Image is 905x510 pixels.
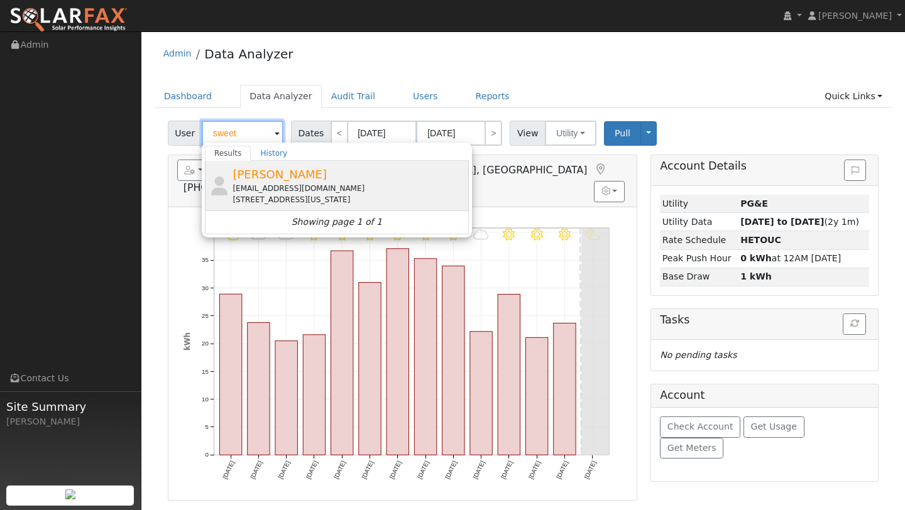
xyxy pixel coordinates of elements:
[233,183,466,194] div: [EMAIL_ADDRESS][DOMAIN_NAME]
[843,313,866,335] button: Refresh
[660,160,869,173] h5: Account Details
[291,121,331,146] span: Dates
[6,415,134,428] div: [PERSON_NAME]
[416,460,431,480] text: [DATE]
[740,217,859,227] span: (2y 1m)
[202,285,209,291] text: 30
[202,396,209,403] text: 10
[510,121,546,146] span: View
[233,168,327,181] span: [PERSON_NAME]
[500,460,514,480] text: [DATE]
[249,460,263,480] text: [DATE]
[360,460,375,480] text: [DATE]
[559,229,571,241] i: 10/12 - Clear
[251,229,266,241] i: 10/01 - Cloudy
[531,229,543,241] i: 10/11 - Clear
[740,198,768,209] strong: ID: 17366105, authorized: 10/03/25
[844,160,866,181] button: Issue History
[466,85,519,108] a: Reports
[403,85,447,108] a: Users
[205,423,208,430] text: 5
[526,337,548,455] rect: onclick=""
[205,452,209,458] text: 0
[740,217,824,227] strong: [DATE] to [DATE]
[498,294,520,455] rect: onclick=""
[615,128,630,138] span: Pull
[751,421,797,431] span: Get Usage
[447,229,459,241] i: 10/08 - Clear
[233,194,466,205] div: [STREET_ADDRESS][US_STATE]
[308,229,320,241] i: 10/03 - MostlyClear
[372,164,588,176] span: [GEOGRAPHIC_DATA], [GEOGRAPHIC_DATA]
[503,229,515,241] i: 10/10 - Clear
[470,332,492,455] rect: onclick=""
[388,460,403,480] text: [DATE]
[305,460,319,480] text: [DATE]
[420,229,432,241] i: 10/07 - Clear
[660,350,737,360] i: No pending tasks
[660,213,738,231] td: Utility Data
[593,163,607,176] a: Map
[740,235,781,245] strong: H
[554,323,576,455] rect: onclick=""
[204,46,293,62] a: Data Analyzer
[248,323,270,455] rect: onclick=""
[364,229,376,241] i: 10/05 - MostlyClear
[485,121,502,146] a: >
[9,7,128,33] img: SolarFax
[202,121,283,146] input: Select a User
[660,231,738,249] td: Rate Schedule
[240,85,322,108] a: Data Analyzer
[604,121,641,146] button: Pull
[660,416,740,438] button: Check Account
[387,249,409,455] rect: onclick=""
[163,48,192,58] a: Admin
[660,195,738,213] td: Utility
[414,259,436,455] rect: onclick=""
[184,182,275,193] span: [PHONE_NUMBER]
[331,251,353,455] rect: onclick=""
[472,460,486,480] text: [DATE]
[545,121,596,146] button: Utility
[275,341,297,455] rect: onclick=""
[444,460,458,480] text: [DATE]
[667,443,716,453] span: Get Meters
[583,460,598,480] text: [DATE]
[331,121,348,146] a: <
[182,332,191,350] text: kWh
[202,229,209,236] text: 40
[818,11,892,21] span: [PERSON_NAME]
[473,229,488,241] i: 10/09 - MostlyCloudy
[202,256,209,263] text: 35
[660,313,869,327] h5: Tasks
[667,421,733,431] span: Check Account
[223,229,238,241] i: 9/30 - PartlyCloudy
[277,460,291,480] text: [DATE]
[205,146,251,161] a: Results
[292,215,382,229] i: Showing page 1 of 1
[442,266,464,455] rect: onclick=""
[202,312,209,319] text: 25
[168,121,202,146] span: User
[65,489,75,499] img: retrieve
[660,249,738,268] td: Peak Push Hour
[527,460,542,480] text: [DATE]
[740,271,772,281] strong: 1 kWh
[303,335,325,455] rect: onclick=""
[278,229,293,241] i: 10/02 - Cloudy
[743,416,804,438] button: Get Usage
[219,294,241,455] rect: onclick=""
[556,460,570,480] text: [DATE]
[738,249,870,268] td: at 12AM [DATE]
[660,438,723,459] button: Get Meters
[815,85,892,108] a: Quick Links
[740,253,772,263] strong: 0 kWh
[6,398,134,415] span: Site Summary
[359,283,381,455] rect: onclick=""
[155,85,222,108] a: Dashboard
[202,368,209,375] text: 15
[221,460,236,480] text: [DATE]
[322,85,385,108] a: Audit Trail
[392,229,403,241] i: 10/06 - MostlyClear
[660,389,705,401] h5: Account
